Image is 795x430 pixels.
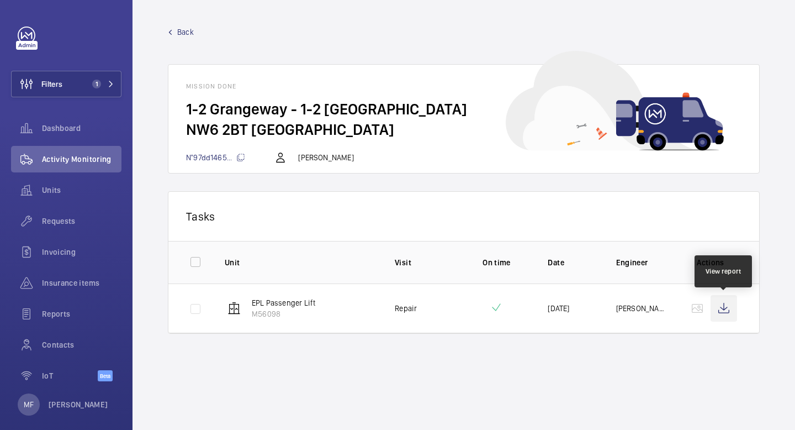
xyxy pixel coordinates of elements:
[42,154,121,165] span: Activity Monitoring
[252,308,315,319] p: M56098
[42,339,121,350] span: Contacts
[42,277,121,289] span: Insurance items
[186,99,741,119] h2: 1-2 Grangeway - 1-2 [GEOGRAPHIC_DATA]
[49,399,108,410] p: [PERSON_NAME]
[42,185,121,196] span: Units
[463,257,530,268] p: On time
[41,78,62,90] span: Filters
[225,257,377,268] p: Unit
[395,257,445,268] p: Visit
[42,247,121,258] span: Invoicing
[42,308,121,319] span: Reports
[298,152,353,163] p: [PERSON_NAME]
[186,82,741,90] h1: Mission done
[706,266,741,276] div: View report
[395,303,417,314] p: Repair
[98,370,113,381] span: Beta
[92,80,101,88] span: 1
[548,257,598,268] p: Date
[616,303,666,314] p: [PERSON_NAME]
[684,257,737,268] p: Actions
[186,153,245,162] span: N°97dd1465...
[616,257,666,268] p: Engineer
[24,399,34,410] p: MF
[42,123,121,134] span: Dashboard
[11,71,121,97] button: Filters1
[177,27,194,38] span: Back
[548,303,569,314] p: [DATE]
[252,297,315,308] p: EPL Passenger Lift
[506,51,724,151] img: car delivery
[227,302,241,315] img: elevator.svg
[186,119,741,140] h2: NW6 2BT [GEOGRAPHIC_DATA]
[186,209,741,223] p: Tasks
[42,370,98,381] span: IoT
[42,216,121,227] span: Requests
